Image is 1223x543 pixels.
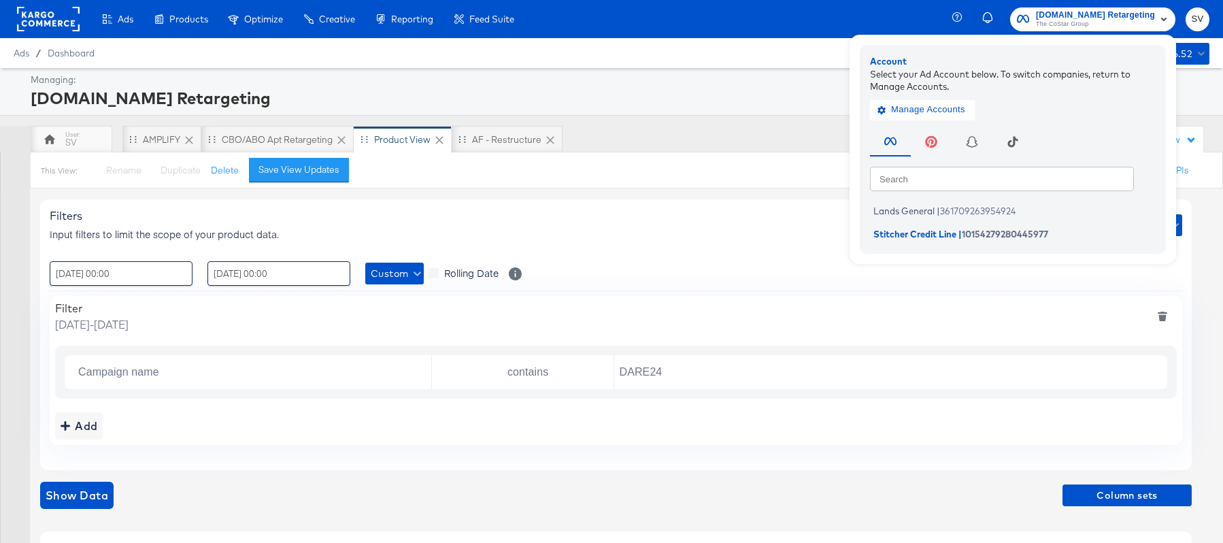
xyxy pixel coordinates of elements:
div: Product View [374,133,431,146]
button: Open [410,363,421,374]
div: Managing: [31,73,1206,86]
span: Export View [1108,217,1177,234]
div: AMPLIFY [143,133,180,146]
span: Stitcher Credit Line [873,228,956,239]
div: CBO/ABO Apt Retargeting [222,133,333,146]
button: Save View Updates [249,158,349,182]
div: Add [61,416,98,435]
span: Manage Accounts [880,102,965,118]
span: Input filters to limit the scope of your product data. [50,227,279,241]
span: Feed Suite [469,14,514,24]
span: Optimize [244,14,283,24]
span: Custom [371,265,418,282]
div: Filter [55,301,129,315]
span: Column sets [1068,487,1186,504]
span: The CoStar Group [1036,19,1155,30]
div: Drag to reorder tab [208,135,216,143]
span: Ads [14,48,29,59]
span: / [29,48,48,59]
button: [DOMAIN_NAME] RetargetingThe CoStar Group [1010,7,1175,31]
span: SV [1191,12,1204,27]
a: Dashboard [48,48,95,59]
button: Manage Accounts [870,99,975,120]
div: Drag to reorder tab [361,135,368,143]
span: 10154279280445977 [962,228,1048,239]
button: Open [592,363,603,374]
div: [DOMAIN_NAME] Retargeting [31,86,1206,110]
span: | [937,205,940,216]
div: SV [65,136,77,149]
div: AF - Restructure [472,133,541,146]
span: Duplicate [161,164,201,176]
span: Show Data [46,486,108,505]
div: Drag to reorder tab [129,135,137,143]
span: Filters [50,209,82,223]
span: [DOMAIN_NAME] Retargeting [1036,8,1155,22]
button: Custom [365,263,424,284]
div: This View: [41,165,77,176]
span: Ads [118,14,133,24]
button: Column sets [1062,484,1192,506]
span: Products [169,14,208,24]
button: addbutton [55,412,103,440]
div: Account [870,55,1156,68]
span: 361709263954924 [940,205,1016,216]
span: Lands General [873,205,935,216]
span: Reporting [391,14,433,24]
span: Creative [319,14,355,24]
div: Drag to reorder tab [458,135,466,143]
span: [DATE] - [DATE] [55,316,129,332]
button: showdata [40,482,114,509]
span: Rolling Date [444,266,499,280]
div: Select your Ad Account below. To switch companies, return to Manage Accounts. [870,67,1156,93]
button: Delete [211,164,239,177]
button: deletefilters [1148,301,1177,332]
button: SV [1186,7,1209,31]
span: | [958,228,962,239]
span: Rename [106,164,141,176]
div: Save View Updates [258,163,339,176]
